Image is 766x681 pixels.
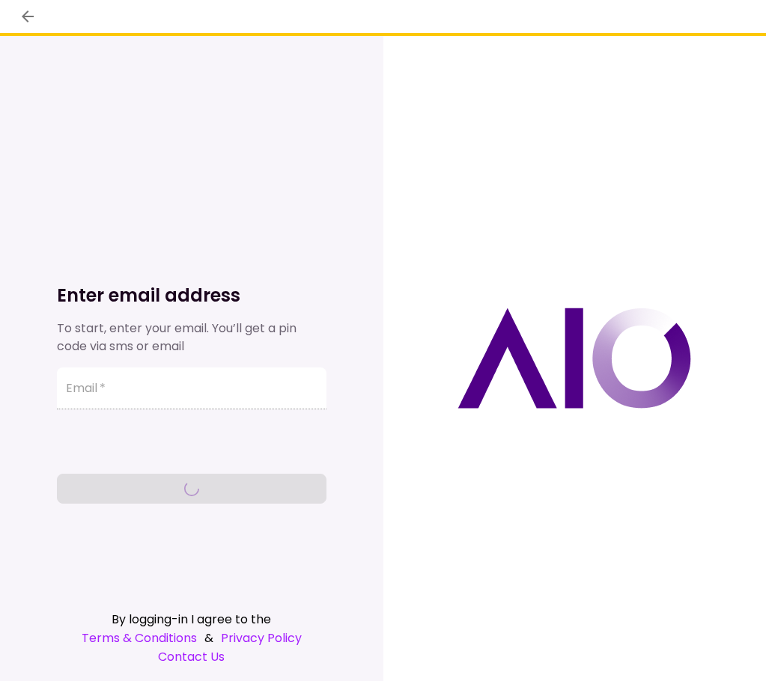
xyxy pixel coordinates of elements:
[57,629,326,647] div: &
[221,629,302,647] a: Privacy Policy
[57,647,326,666] a: Contact Us
[57,610,326,629] div: By logging-in I agree to the
[15,4,40,29] button: back
[57,320,326,355] div: To start, enter your email. You’ll get a pin code via sms or email
[458,308,691,409] img: AIO logo
[57,284,326,308] h1: Enter email address
[82,629,197,647] a: Terms & Conditions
